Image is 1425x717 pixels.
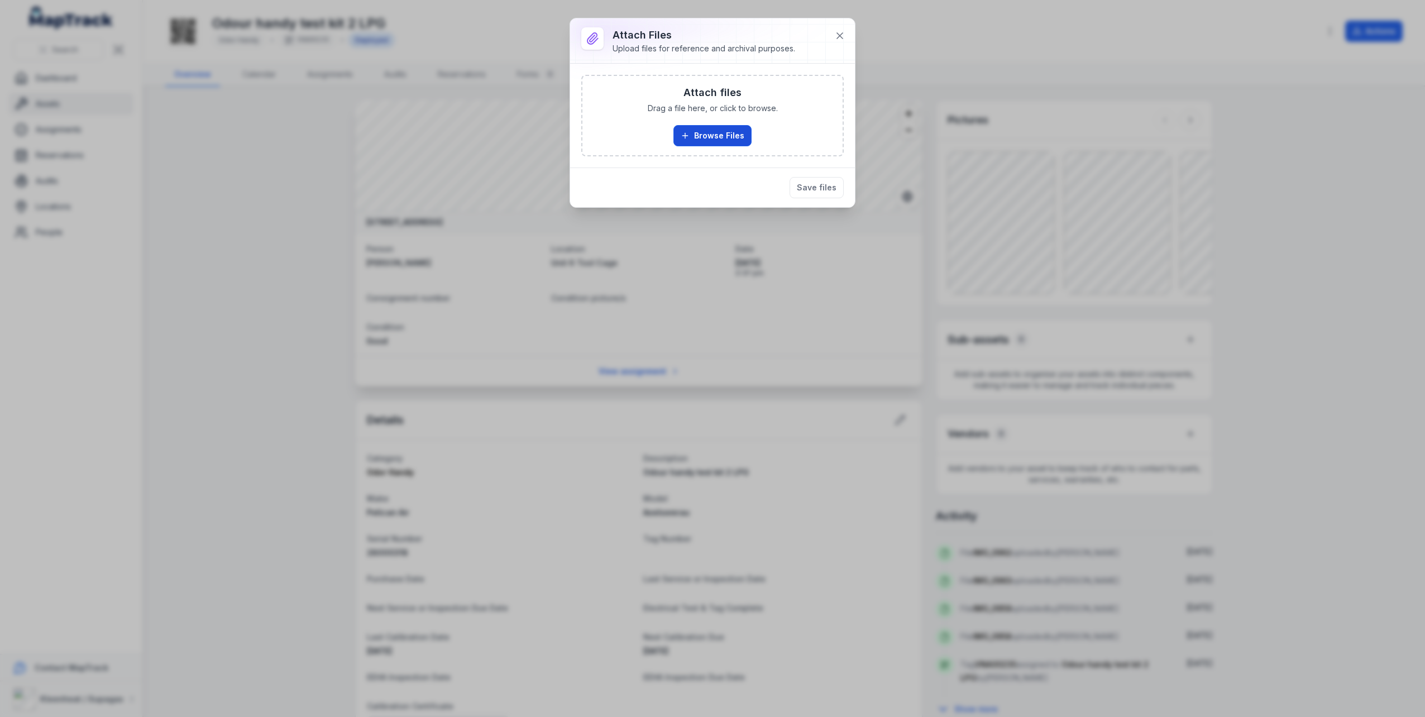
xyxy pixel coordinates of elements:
button: Browse Files [673,125,752,146]
h3: Attach files [683,85,742,101]
span: Drag a file here, or click to browse. [648,103,778,114]
div: Upload files for reference and archival purposes. [613,43,795,54]
button: Save files [790,177,844,198]
h3: Attach Files [613,27,795,43]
